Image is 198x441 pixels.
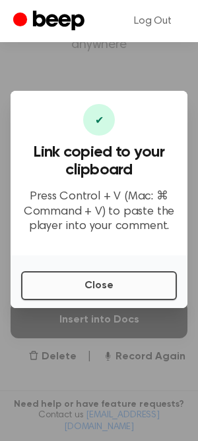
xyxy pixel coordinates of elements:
button: Close [21,271,177,300]
div: ✔ [83,104,115,136]
h3: Link copied to your clipboard [21,143,177,179]
a: Log Out [121,5,185,37]
a: Beep [13,9,88,34]
p: Press Control + V (Mac: ⌘ Command + V) to paste the player into your comment. [21,190,177,234]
